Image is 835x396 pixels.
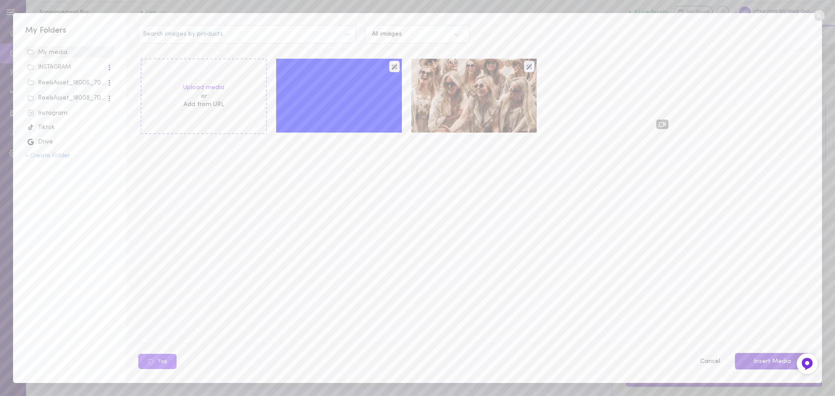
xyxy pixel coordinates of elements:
span: Search images by products [143,31,223,37]
span: Add from URL [184,101,224,108]
div: INSTAGRAM [27,63,107,72]
div: Instagram [27,109,112,118]
div: Drive [27,138,112,146]
span: ReelsAsset_18008_7046 [25,91,114,104]
span: INSTAGRAM [25,60,114,73]
button: Tag [138,354,177,369]
div: ReelsAsset_18008_7046 [27,94,107,103]
button: + Create Folder [25,153,70,159]
div: My media [27,48,112,57]
button: Cancel [695,353,725,371]
span: unsorted [25,46,114,58]
label: Upload media [183,83,224,92]
div: Tiktok [27,123,112,132]
span: or [183,92,224,101]
span: ReelsAsset_18005_7046 [25,76,114,89]
div: Search images by productsAll imagesUpload mediaorAdd from URLimageimageTagCancelInsert Media [126,13,822,383]
button: Insert Media [735,353,810,370]
div: ReelsAsset_18005_7046 [27,79,107,87]
img: Feedback Button [801,357,814,370]
div: All images [372,31,402,37]
span: My Folders [25,27,67,35]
